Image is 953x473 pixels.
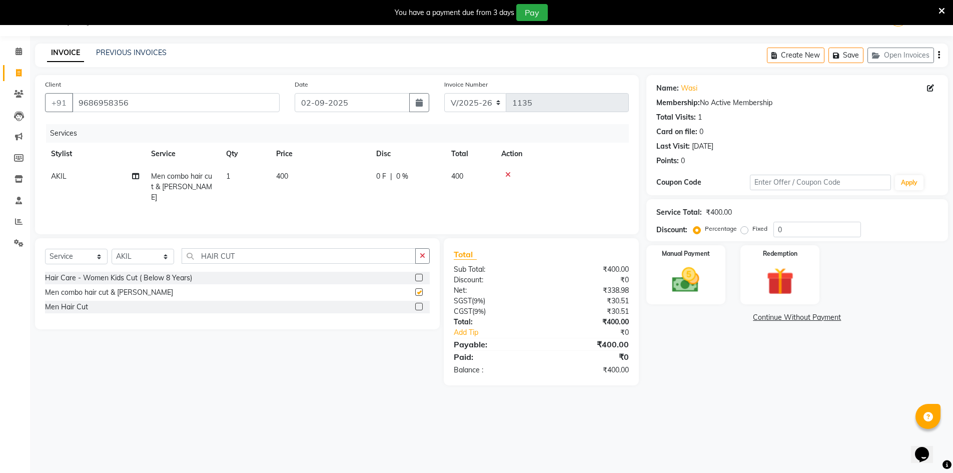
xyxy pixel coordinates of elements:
[45,143,145,165] th: Stylist
[699,127,703,137] div: 0
[541,351,636,363] div: ₹0
[656,225,687,235] div: Discount:
[445,143,495,165] th: Total
[220,143,270,165] th: Qty
[454,307,472,316] span: CGST
[705,224,737,233] label: Percentage
[151,172,212,202] span: Men combo hair cut & [PERSON_NAME]
[446,338,541,350] div: Payable:
[541,365,636,375] div: ₹400.00
[656,112,696,123] div: Total Visits:
[516,4,548,21] button: Pay
[656,207,702,218] div: Service Total:
[541,264,636,275] div: ₹400.00
[895,175,923,190] button: Apply
[752,224,767,233] label: Fixed
[656,98,938,108] div: No Active Membership
[390,171,392,182] span: |
[226,172,230,181] span: 1
[763,249,797,258] label: Redemption
[276,172,288,181] span: 400
[145,143,220,165] th: Service
[541,338,636,350] div: ₹400.00
[96,48,167,57] a: PREVIOUS INVOICES
[451,172,463,181] span: 400
[446,327,557,338] a: Add Tip
[663,264,708,296] img: _cash.svg
[446,275,541,285] div: Discount:
[706,207,732,218] div: ₹400.00
[541,275,636,285] div: ₹0
[767,48,824,63] button: Create New
[911,433,943,463] iframe: chat widget
[474,297,483,305] span: 9%
[295,80,308,89] label: Date
[446,264,541,275] div: Sub Total:
[270,143,370,165] th: Price
[396,171,408,182] span: 0 %
[681,83,697,94] a: Wasi
[541,285,636,296] div: ₹338.98
[648,312,946,323] a: Continue Without Payment
[45,273,192,283] div: Hair Care - Women Kids Cut ( Below 8 Years)
[395,8,514,18] div: You have a payment due from 3 days
[495,143,629,165] th: Action
[828,48,863,63] button: Save
[45,80,61,89] label: Client
[692,141,713,152] div: [DATE]
[656,156,679,166] div: Points:
[541,317,636,327] div: ₹400.00
[446,285,541,296] div: Net:
[45,93,73,112] button: +91
[474,307,484,315] span: 9%
[454,249,477,260] span: Total
[656,141,690,152] div: Last Visit:
[541,306,636,317] div: ₹30.51
[47,44,84,62] a: INVOICE
[656,177,750,188] div: Coupon Code
[557,327,636,338] div: ₹0
[72,93,280,112] input: Search by Name/Mobile/Email/Code
[656,127,697,137] div: Card on file:
[46,124,636,143] div: Services
[867,48,934,63] button: Open Invoices
[662,249,710,258] label: Manual Payment
[681,156,685,166] div: 0
[446,317,541,327] div: Total:
[446,306,541,317] div: ( )
[376,171,386,182] span: 0 F
[750,175,891,190] input: Enter Offer / Coupon Code
[656,83,679,94] div: Name:
[370,143,445,165] th: Disc
[541,296,636,306] div: ₹30.51
[51,172,67,181] span: AKIL
[446,351,541,363] div: Paid:
[758,264,802,298] img: _gift.svg
[446,365,541,375] div: Balance :
[45,287,173,298] div: Men combo hair cut & [PERSON_NAME]
[444,80,488,89] label: Invoice Number
[45,302,88,312] div: Men Hair Cut
[656,98,700,108] div: Membership:
[182,248,416,264] input: Search or Scan
[446,296,541,306] div: ( )
[698,112,702,123] div: 1
[454,296,472,305] span: SGST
